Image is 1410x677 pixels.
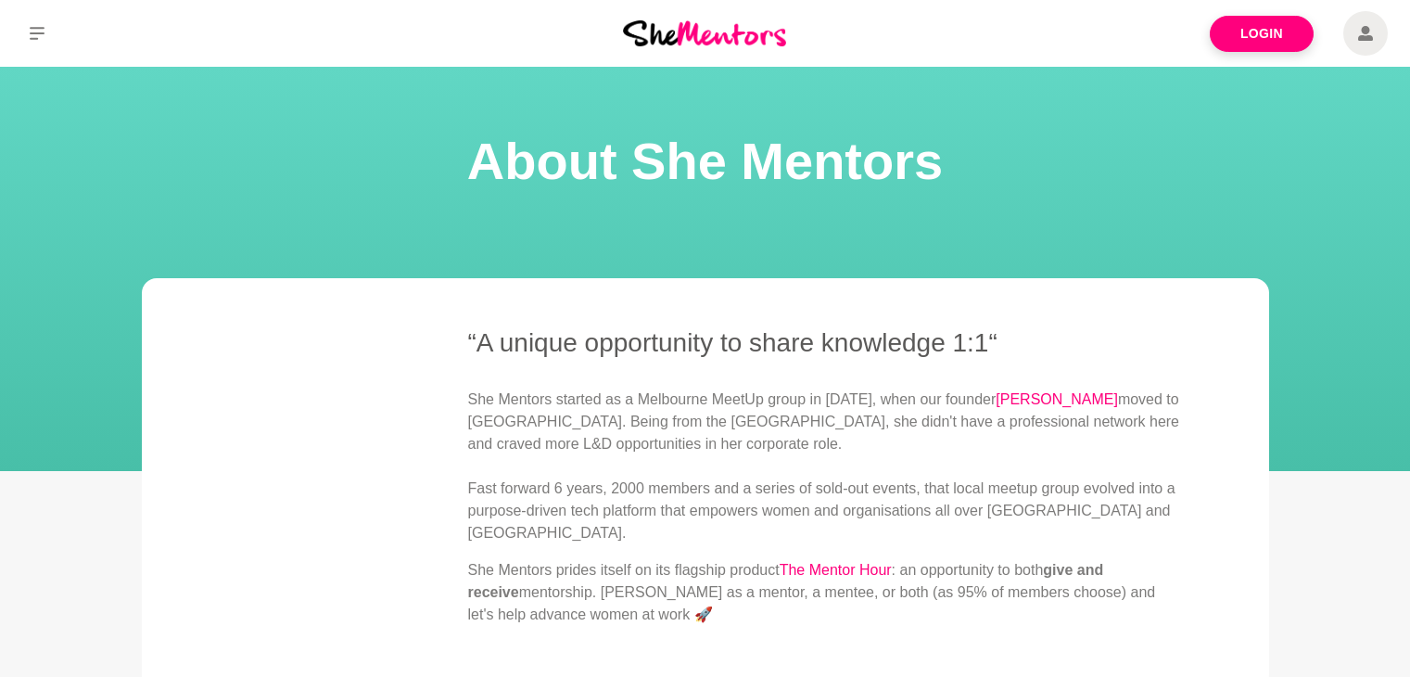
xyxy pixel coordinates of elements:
[22,126,1388,197] h1: About She Mentors
[1210,16,1314,52] a: Login
[780,562,892,578] a: The Mentor Hour
[996,391,1118,407] a: [PERSON_NAME]
[468,559,1180,626] p: She Mentors prides itself on its flagship product : an opportunity to both mentorship. [PERSON_NA...
[623,20,786,45] img: She Mentors Logo
[468,389,1180,544] p: She Mentors started as a Melbourne MeetUp group in [DATE], when our founder moved to [GEOGRAPHIC_...
[468,326,1180,359] h3: “A unique opportunity to share knowledge 1:1“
